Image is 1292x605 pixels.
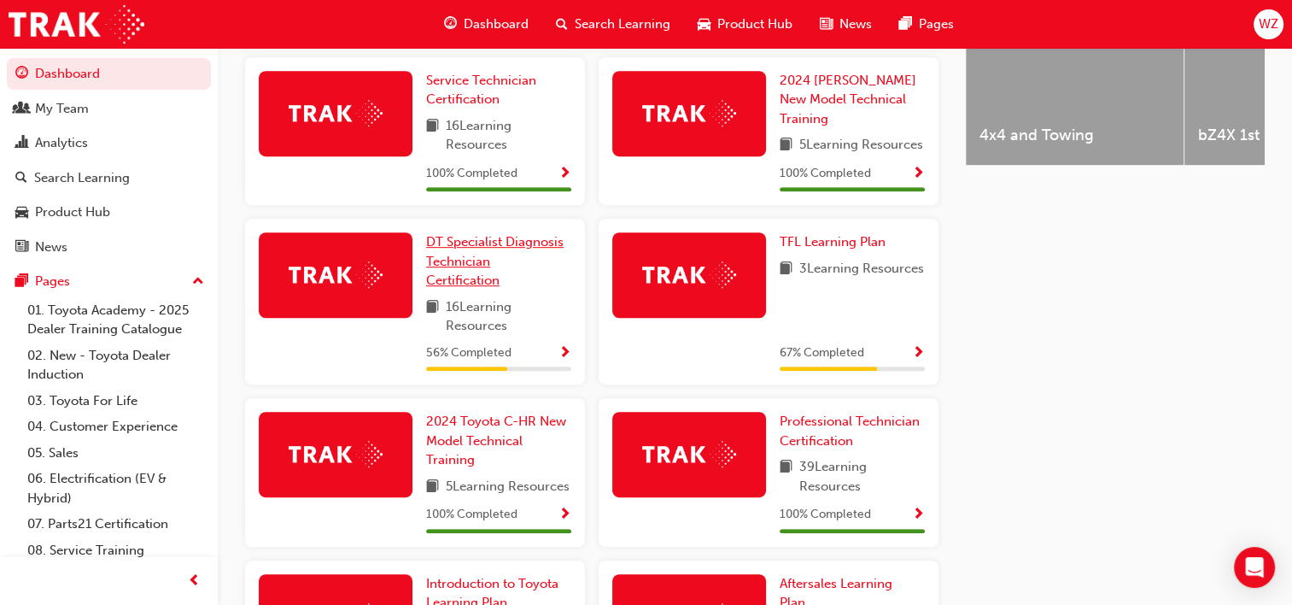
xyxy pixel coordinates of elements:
[7,197,211,228] a: Product Hub
[820,14,833,35] span: news-icon
[912,163,925,185] button: Show Progress
[780,412,925,450] a: Professional Technician Certification
[780,73,916,126] span: 2024 [PERSON_NAME] New Model Technical Training
[426,116,439,155] span: book-icon
[444,14,457,35] span: guage-icon
[7,127,211,159] a: Analytics
[7,55,211,266] button: DashboardMy TeamAnalyticsSearch LearningProduct HubNews
[979,126,1170,145] span: 4x4 and Towing
[426,164,517,184] span: 100 % Completed
[426,73,536,108] span: Service Technician Certification
[430,7,542,42] a: guage-iconDashboard
[799,135,923,156] span: 5 Learning Resources
[7,232,211,263] a: News
[7,266,211,297] button: Pages
[35,203,110,222] div: Product Hub
[780,71,925,129] a: 2024 [PERSON_NAME] New Model Technical Training
[20,511,211,537] a: 07. Parts21 Certification
[886,7,968,42] a: pages-iconPages
[558,167,571,182] span: Show Progress
[35,133,88,153] div: Analytics
[558,346,571,361] span: Show Progress
[20,537,211,564] a: 08. Service Training
[20,440,211,467] a: 05. Sales
[912,343,925,364] button: Show Progress
[799,259,924,280] span: 3 Learning Resources
[9,5,144,44] img: Trak
[780,232,892,252] a: TFL Learning Plan
[912,508,925,523] span: Show Progress
[780,344,864,363] span: 67 % Completed
[575,15,670,34] span: Search Learning
[446,297,571,336] span: 16 Learning Resources
[1259,15,1278,34] span: WZ
[780,457,792,496] span: book-icon
[558,163,571,185] button: Show Progress
[919,15,954,34] span: Pages
[34,168,130,188] div: Search Learning
[780,234,886,250] span: TFL Learning Plan
[912,504,925,526] button: Show Progress
[558,508,571,523] span: Show Progress
[289,261,383,288] img: Trak
[717,15,792,34] span: Product Hub
[20,297,211,343] a: 01. Toyota Academy - 2025 Dealer Training Catalogue
[426,232,571,291] a: DT Specialist Diagnosis Technician Certification
[15,274,28,290] span: pages-icon
[446,477,570,498] span: 5 Learning Resources
[642,441,736,467] img: Trak
[684,7,806,42] a: car-iconProduct Hub
[289,100,383,126] img: Trak
[799,457,925,496] span: 39 Learning Resources
[1234,547,1275,588] div: Open Intercom Messenger
[35,272,70,291] div: Pages
[15,240,28,256] span: news-icon
[464,15,529,34] span: Dashboard
[7,162,211,194] a: Search Learning
[35,238,67,257] div: News
[20,414,211,440] a: 04. Customer Experience
[426,505,517,525] span: 100 % Completed
[1254,9,1283,39] button: WZ
[556,14,568,35] span: search-icon
[642,100,736,126] img: Trak
[7,93,211,125] a: My Team
[912,346,925,361] span: Show Progress
[446,116,571,155] span: 16 Learning Resources
[912,167,925,182] span: Show Progress
[426,414,566,467] span: 2024 Toyota C-HR New Model Technical Training
[15,171,27,186] span: search-icon
[899,14,912,35] span: pages-icon
[35,99,89,119] div: My Team
[806,7,886,42] a: news-iconNews
[558,343,571,364] button: Show Progress
[426,297,439,336] span: book-icon
[542,7,684,42] a: search-iconSearch Learning
[15,102,28,117] span: people-icon
[780,505,871,525] span: 100 % Completed
[15,136,28,151] span: chart-icon
[426,234,564,288] span: DT Specialist Diagnosis Technician Certification
[780,414,920,449] span: Professional Technician Certification
[7,58,211,90] a: Dashboard
[426,412,571,470] a: 2024 Toyota C-HR New Model Technical Training
[698,14,710,35] span: car-icon
[426,477,439,498] span: book-icon
[289,441,383,467] img: Trak
[642,261,736,288] img: Trak
[20,388,211,414] a: 03. Toyota For Life
[20,466,211,511] a: 06. Electrification (EV & Hybrid)
[426,71,571,109] a: Service Technician Certification
[188,571,201,592] span: prev-icon
[839,15,872,34] span: News
[780,135,792,156] span: book-icon
[558,504,571,526] button: Show Progress
[426,344,512,363] span: 56 % Completed
[15,67,28,82] span: guage-icon
[780,259,792,280] span: book-icon
[192,271,204,293] span: up-icon
[780,164,871,184] span: 100 % Completed
[20,343,211,388] a: 02. New - Toyota Dealer Induction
